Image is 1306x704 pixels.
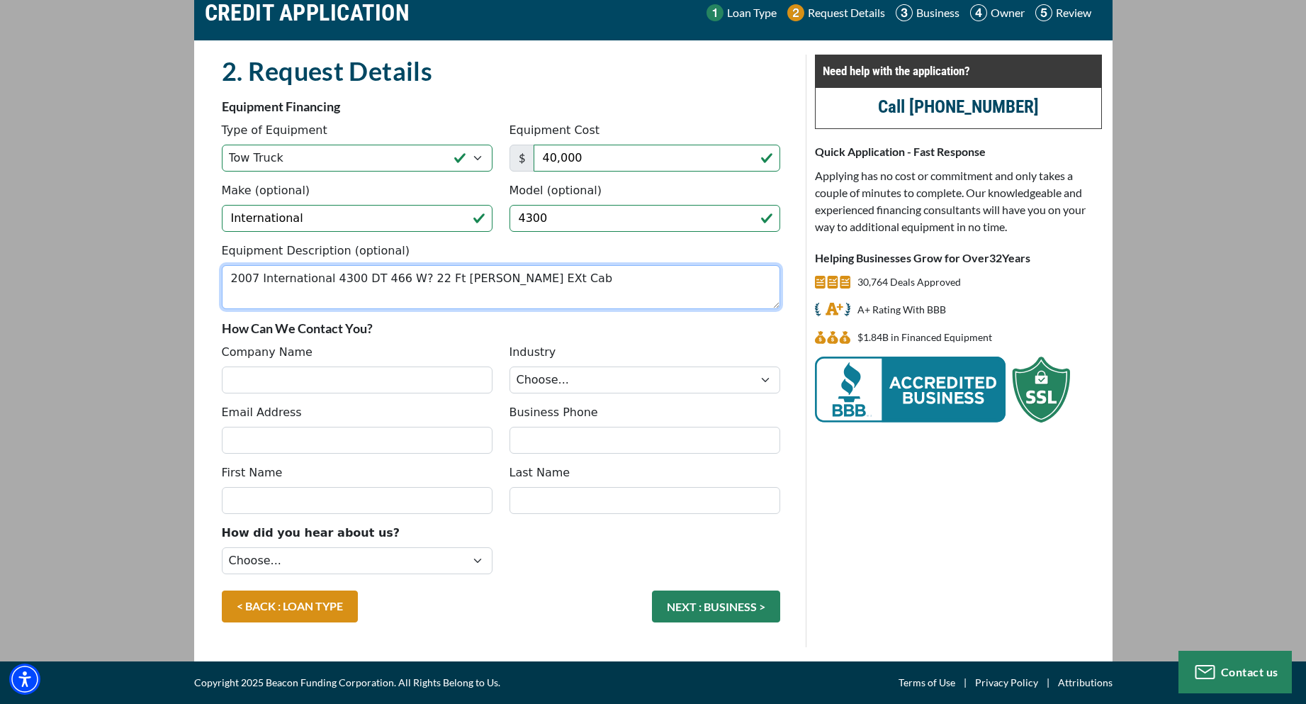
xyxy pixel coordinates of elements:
label: Business Phone [510,404,598,421]
label: Company Name [222,344,313,361]
img: Step 3 [896,4,913,21]
label: First Name [222,464,283,481]
a: call (847) 897-2499 [878,96,1039,117]
label: Industry [510,344,556,361]
img: Step 5 [1035,4,1052,21]
p: Quick Application - Fast Response [815,143,1102,160]
img: Step 1 [707,4,724,21]
label: Type of Equipment [222,122,327,139]
iframe: reCAPTCHA [510,525,725,580]
h2: 2. Request Details [222,55,780,87]
p: A+ Rating With BBB [857,301,946,318]
img: Step 2 [787,4,804,21]
img: Step 4 [970,4,987,21]
label: Make (optional) [222,182,310,199]
a: Attributions [1058,674,1113,691]
p: Owner [991,4,1025,21]
a: Privacy Policy [975,674,1038,691]
p: Applying has no cost or commitment and only takes a couple of minutes to complete. Our knowledgea... [815,167,1102,235]
p: $1,842,274,758 in Financed Equipment [857,329,992,346]
p: Need help with the application? [823,62,1094,79]
span: Contact us [1221,665,1278,678]
p: Business [916,4,959,21]
label: Equipment Cost [510,122,600,139]
div: Accessibility Menu [9,664,40,695]
button: Contact us [1178,651,1292,693]
p: Review [1056,4,1091,21]
label: Email Address [222,404,302,421]
a: Terms of Use [899,674,955,691]
button: NEXT : BUSINESS > [652,591,780,622]
p: Equipment Financing [222,98,780,115]
img: BBB Acredited Business and SSL Protection [815,357,1070,423]
p: Helping Businesses Grow for Over Years [815,250,1102,267]
p: Loan Type [727,4,777,21]
label: Last Name [510,464,570,481]
span: | [1038,674,1058,691]
span: $ [510,145,534,172]
label: Model (optional) [510,182,602,199]
span: 32 [989,251,1002,264]
p: 30,764 Deals Approved [857,274,961,291]
label: How did you hear about us? [222,525,400,542]
p: How Can We Contact You? [222,320,780,337]
a: < BACK : LOAN TYPE [222,591,358,622]
label: Equipment Description (optional) [222,242,410,259]
p: Request Details [808,4,885,21]
span: | [955,674,975,691]
span: Copyright 2025 Beacon Funding Corporation. All Rights Belong to Us. [194,674,500,691]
